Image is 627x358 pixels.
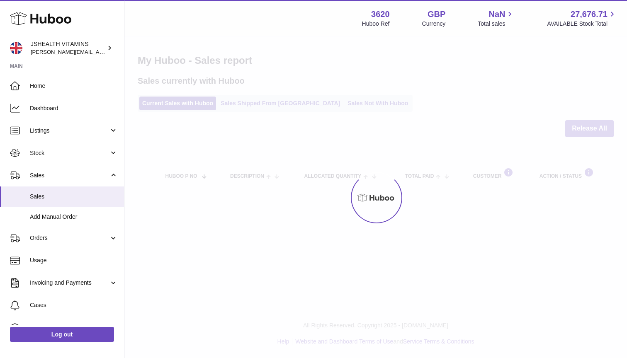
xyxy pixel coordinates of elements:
strong: 3620 [371,9,390,20]
strong: GBP [428,9,445,20]
span: Total sales [478,20,515,28]
span: Add Manual Order [30,213,118,221]
div: Huboo Ref [362,20,390,28]
span: Orders [30,234,109,242]
span: 27,676.71 [571,9,608,20]
a: 27,676.71 AVAILABLE Stock Total [547,9,617,28]
span: Cases [30,301,118,309]
a: Log out [10,327,114,342]
span: Stock [30,149,109,157]
span: AVAILABLE Stock Total [547,20,617,28]
a: NaN Total sales [478,9,515,28]
div: Currency [422,20,446,28]
img: francesca@jshealthvitamins.com [10,42,22,54]
span: Dashboard [30,104,118,112]
span: Home [30,82,118,90]
span: Listings [30,127,109,135]
span: Invoicing and Payments [30,279,109,287]
div: JSHEALTH VITAMINS [31,40,105,56]
span: Sales [30,193,118,201]
span: Usage [30,256,118,264]
span: NaN [488,9,505,20]
span: Channels [30,324,118,331]
span: Sales [30,172,109,179]
span: [PERSON_NAME][EMAIL_ADDRESS][DOMAIN_NAME] [31,48,166,55]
